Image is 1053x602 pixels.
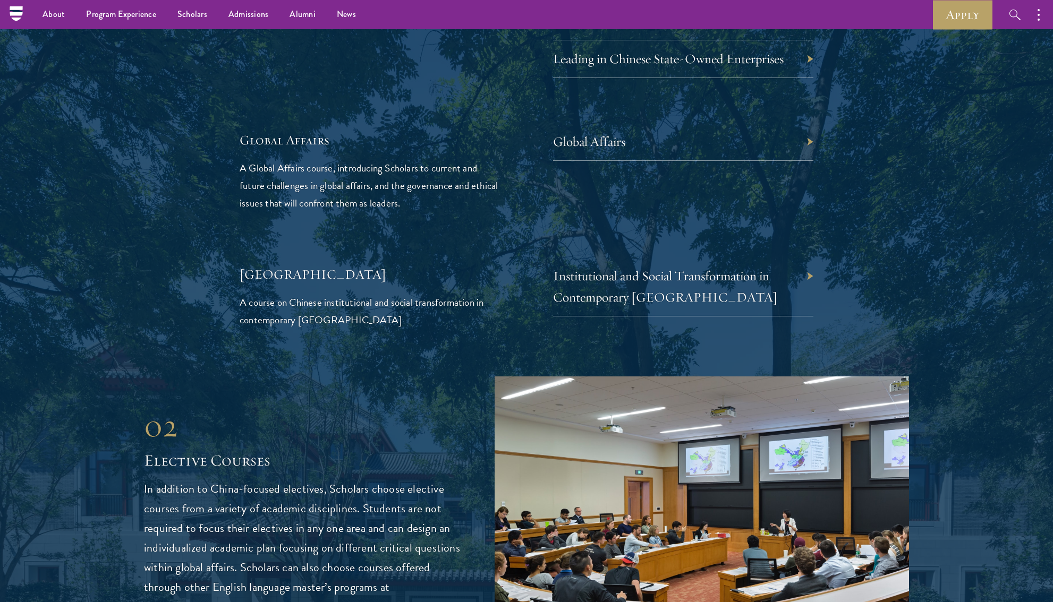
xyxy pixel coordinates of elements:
[240,294,500,329] p: A course on Chinese institutional and social transformation in contemporary [GEOGRAPHIC_DATA]
[144,450,463,471] h2: Elective Courses
[240,265,500,283] h5: [GEOGRAPHIC_DATA]
[240,131,500,149] h5: Global Affairs
[553,50,784,67] a: Leading in Chinese State-Owned Enterprises
[553,133,625,150] a: Global Affairs
[240,159,500,212] p: A Global Affairs course, introducing Scholars to current and future challenges in global affairs,...
[144,407,463,445] div: 02
[553,268,778,305] a: Institutional and Social Transformation in Contemporary [GEOGRAPHIC_DATA]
